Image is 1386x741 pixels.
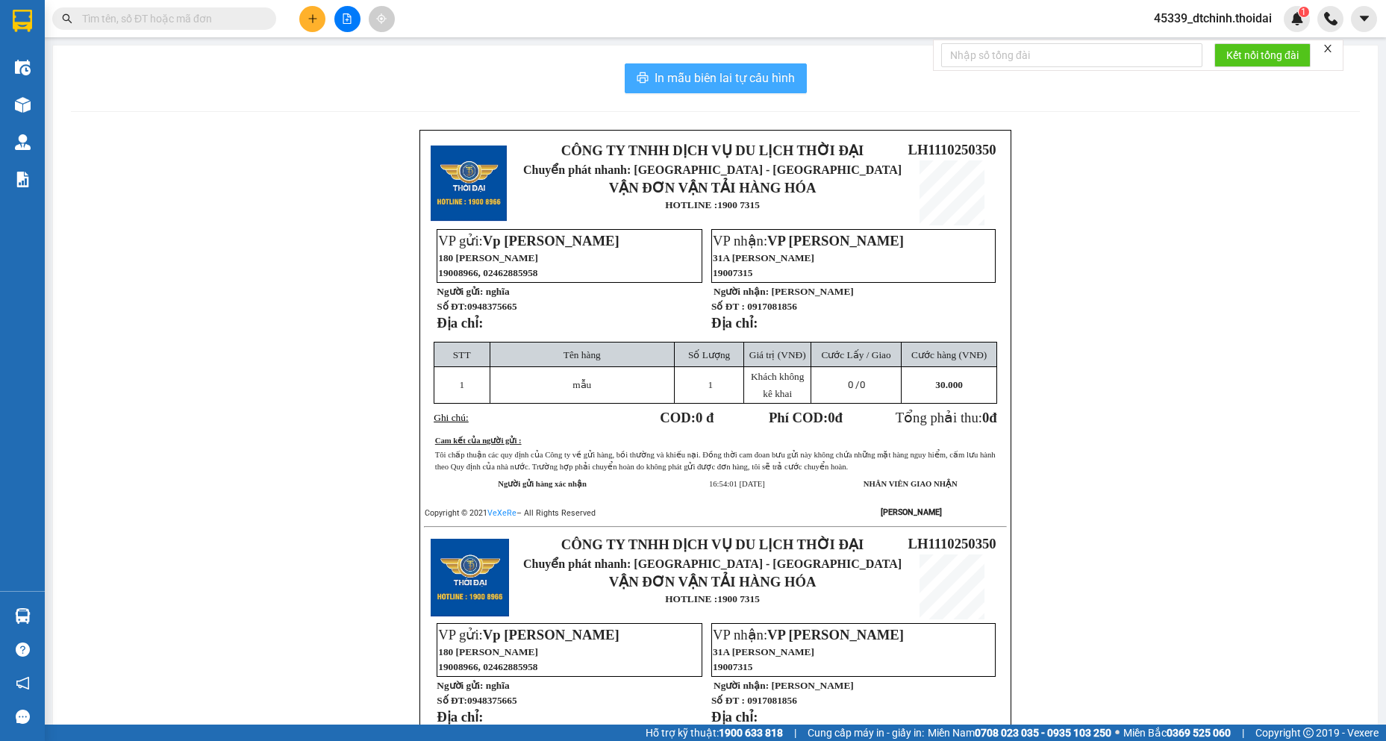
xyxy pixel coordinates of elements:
[572,379,591,390] span: mẫu
[747,301,797,312] span: 0917081856
[864,480,958,488] strong: NHÂN VIÊN GIAO NHẬN
[16,710,30,724] span: message
[15,608,31,624] img: warehouse-icon
[487,508,516,518] a: VeXeRe
[1299,7,1309,17] sup: 1
[431,146,507,222] img: logo
[908,142,996,157] span: LH1110250350
[498,480,587,488] strong: Người gửi hàng xác nhận
[717,199,760,210] strong: 1900 7315
[711,301,745,312] strong: Số ĐT :
[437,301,516,312] strong: Số ĐT:
[13,10,32,32] img: logo-vxr
[989,410,996,425] span: đ
[467,695,517,706] span: 0948375665
[609,574,817,590] strong: VẬN ĐƠN VẬN TẢI HÀNG HÓA
[709,480,765,488] span: 16:54:01 [DATE]
[928,725,1111,741] span: Miền Nam
[771,286,853,297] span: [PERSON_NAME]
[438,646,538,657] span: 180 [PERSON_NAME]
[646,725,783,741] span: Hỗ trợ kỹ thuật:
[15,60,31,75] img: warehouse-icon
[16,676,30,690] span: notification
[437,315,483,331] strong: Địa chỉ:
[523,557,902,570] span: Chuyển phát nhanh: [GEOGRAPHIC_DATA] - [GEOGRAPHIC_DATA]
[15,172,31,187] img: solution-icon
[1323,43,1333,54] span: close
[561,143,864,158] strong: CÔNG TY TNHH DỊCH VỤ DU LỊCH THỜI ĐẠI
[908,536,996,551] span: LH1110250350
[467,301,517,312] span: 0948375665
[561,537,864,552] strong: CÔNG TY TNHH DỊCH VỤ DU LỊCH THỜI ĐẠI
[435,437,522,445] u: Cam kết của người gửi :
[711,709,758,725] strong: Địa chỉ:
[660,410,714,425] strong: COD:
[1358,12,1371,25] span: caret-down
[564,349,601,360] span: Tên hàng
[794,725,796,741] span: |
[308,13,318,24] span: plus
[437,695,516,706] strong: Số ĐT:
[609,180,817,196] strong: VẬN ĐƠN VẬN TẢI HÀNG HÓA
[713,267,752,278] span: 19007315
[453,349,471,360] span: STT
[714,286,769,297] strong: Người nhận:
[1226,47,1299,63] span: Kết nối tổng đài
[431,539,509,617] img: logo
[1324,12,1337,25] img: phone-icon
[438,233,619,248] span: VP gửi:
[435,451,996,471] span: Tôi chấp thuận các quy định của Công ty về gửi hàng, bồi thường và khiếu nại. Đồng thời cam đoan ...
[747,695,797,706] span: 0917081856
[16,642,30,657] span: question-circle
[711,695,745,706] strong: Số ĐT :
[1142,9,1284,28] span: 45339_dtchinh.thoidai
[708,379,713,390] span: 1
[860,379,865,390] span: 0
[1115,730,1120,736] span: ⚪️
[438,627,619,642] span: VP gửi:
[941,43,1202,67] input: Nhập số tổng đài
[982,410,989,425] span: 0
[767,233,904,248] span: VP [PERSON_NAME]
[881,507,942,517] strong: [PERSON_NAME]
[1351,6,1377,32] button: caret-down
[438,267,537,278] span: 19008966, 02462885958
[821,349,890,360] span: Cước Lấy / Giao
[437,680,483,691] strong: Người gửi:
[334,6,360,32] button: file-add
[769,410,843,425] strong: Phí COD: đ
[483,627,619,642] span: Vp [PERSON_NAME]
[719,727,783,739] strong: 1900 633 818
[848,379,865,390] span: 0 /
[896,410,997,425] span: Tổng phải thu:
[486,286,510,297] span: nghĩa
[369,6,395,32] button: aim
[15,97,31,113] img: warehouse-icon
[665,199,717,210] strong: HOTLINE :
[15,134,31,150] img: warehouse-icon
[1290,12,1304,25] img: icon-new-feature
[486,680,510,691] span: nghĩa
[713,661,752,672] span: 19007315
[749,349,806,360] span: Giá trị (VNĐ)
[299,6,325,32] button: plus
[625,63,807,93] button: printerIn mẫu biên lai tự cấu hình
[717,593,760,604] strong: 1900 7315
[434,412,468,423] span: Ghi chú:
[437,286,483,297] strong: Người gửi:
[808,725,924,741] span: Cung cấp máy in - giấy in:
[714,680,769,691] strong: Người nhận:
[1242,725,1244,741] span: |
[342,13,352,24] span: file-add
[437,709,483,725] strong: Địa chỉ:
[1303,728,1314,738] span: copyright
[1214,43,1311,67] button: Kết nối tổng đài
[459,379,464,390] span: 1
[1301,7,1306,17] span: 1
[655,69,795,87] span: In mẫu biên lai tự cấu hình
[713,646,814,657] span: 31A [PERSON_NAME]
[438,252,538,263] span: 180 [PERSON_NAME]
[767,627,904,642] span: VP [PERSON_NAME]
[483,233,619,248] span: Vp [PERSON_NAME]
[975,727,1111,739] strong: 0708 023 035 - 0935 103 250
